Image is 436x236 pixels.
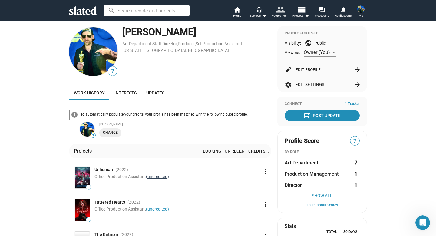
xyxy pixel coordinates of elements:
[355,171,357,177] strong: 1
[285,223,296,229] mat-card-title: Stats
[311,6,332,19] a: Messaging
[141,86,169,100] a: Updates
[233,12,241,19] span: Home
[285,39,360,47] div: Visibility: Public
[122,41,162,46] a: Art Department Staff
[269,6,290,19] button: People
[146,90,164,95] span: Updates
[290,6,311,19] button: Projects
[122,25,271,39] div: [PERSON_NAME]
[69,27,117,76] img: Joseph Trebat
[285,77,360,92] button: Edit Settings
[75,167,90,188] img: Poster: Unhuman
[285,81,292,88] mat-icon: settings
[86,218,91,221] span: —
[285,150,360,155] div: BY ROLE
[91,134,95,137] span: 7
[285,203,360,208] button: Learn about scores
[262,168,269,175] mat-icon: more_vert
[94,199,125,205] span: Tattered Hearts
[354,4,368,20] button: Joseph TrebatMe
[248,6,269,19] button: Services
[285,193,360,198] button: Show All
[340,6,346,12] mat-icon: notifications
[74,148,94,154] div: Projects
[146,174,169,179] a: (uncredited)
[355,182,357,188] strong: 1
[162,41,177,46] a: Director
[276,5,285,14] mat-icon: people
[122,48,229,53] a: [US_STATE], [GEOGRAPHIC_DATA], [GEOGRAPHIC_DATA]
[354,66,361,73] mat-icon: arrow_forward
[226,6,248,19] a: Home
[305,39,312,47] mat-icon: public
[415,215,430,230] iframe: Intercom live chat
[359,12,363,19] span: Me
[80,122,94,137] img: undefined
[354,81,361,88] mat-icon: arrow_forward
[99,128,121,137] button: Change
[285,171,339,177] span: Production Management
[94,174,169,179] span: Office Production Assistant
[322,230,341,234] div: Total
[285,102,360,106] div: Connect
[303,112,310,119] mat-icon: post_add
[177,42,178,46] span: ,
[86,186,91,189] span: —
[69,86,110,100] a: Work history
[103,130,118,136] span: Change
[285,66,292,73] mat-icon: edit
[104,5,190,16] input: Search people and projects
[304,49,330,55] span: Owner (You)
[127,199,140,205] span: (2022 )
[94,207,169,211] span: Office Production Assistant
[71,111,78,118] mat-icon: info
[297,5,306,14] mat-icon: view_list
[355,160,357,166] strong: 7
[75,199,90,221] img: Poster: Tattered Hearts
[335,12,352,19] span: Notifications
[292,12,309,19] span: Projects
[285,31,360,36] div: Profile Controls
[196,41,242,46] a: Set Production Assistant
[146,207,169,211] a: (uncredited)
[99,123,271,126] div: [PERSON_NAME]
[315,12,329,19] span: Messaging
[261,12,268,19] mat-icon: arrow_drop_down
[285,160,318,166] span: Art Department
[108,67,117,76] span: 7
[195,42,196,46] span: ,
[272,12,287,19] div: People
[341,230,360,234] div: 30 Days
[203,148,269,154] div: Looking for recent credits...
[332,6,354,19] a: Notifications
[285,50,300,56] span: View as:
[233,6,241,13] mat-icon: home
[256,7,262,12] mat-icon: headset_mic
[74,90,105,95] span: Work history
[285,62,360,77] button: Edit Profile
[114,90,137,95] span: Interests
[319,7,325,12] mat-icon: forum
[81,112,271,117] div: To automatically populate your credits, your profile has been matched with the following public p...
[178,41,195,46] a: Producer
[357,5,365,13] img: Joseph Trebat
[281,12,288,19] mat-icon: arrow_drop_down
[304,110,340,121] div: Post Update
[115,167,128,173] span: (2022 )
[110,86,141,100] a: Interests
[94,167,113,173] span: Unhuman
[345,102,360,106] span: 1 Tracker
[285,182,302,188] span: Director
[350,137,359,145] span: 7
[285,137,319,145] span: Profile Score
[250,12,267,19] div: Services
[303,12,310,19] mat-icon: arrow_drop_down
[262,201,269,208] mat-icon: more_vert
[285,110,360,121] button: Post Update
